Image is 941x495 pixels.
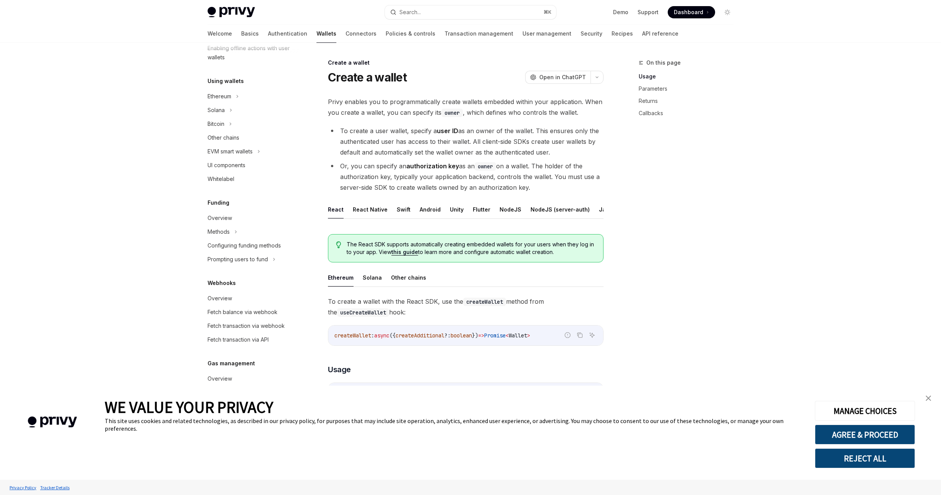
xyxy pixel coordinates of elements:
a: Wallets [316,24,336,43]
a: Policies & controls [386,24,435,43]
li: Or, you can specify an as an on a wallet. The holder of the authorization key, typically your app... [328,161,604,193]
div: Methods [208,227,230,236]
button: Unity [450,200,464,218]
a: Parameters [639,83,740,95]
a: Fetch balance via webhook [201,305,299,319]
a: Other chains [201,131,299,145]
span: Open in ChatGPT [539,73,586,81]
span: The React SDK supports automatically creating embedded wallets for your users when they log in to... [347,241,595,256]
button: Ask AI [587,330,597,340]
a: close banner [921,391,936,406]
a: Whitelabel [201,172,299,186]
button: AGREE & PROCEED [815,425,915,445]
div: Overview [208,374,232,383]
button: Java [599,200,612,218]
button: Report incorrect code [563,330,573,340]
span: => [478,332,484,339]
a: Security [581,24,602,43]
div: Bitcoin [208,119,224,129]
a: Fetch transaction via webhook [201,319,299,333]
span: : [371,332,374,339]
span: Promise [484,332,506,339]
li: To create a user wallet, specify a as an owner of the wallet. This ensures only the authenticated... [328,125,604,158]
span: ?: [445,332,451,339]
div: Overview [208,213,232,223]
span: ⌘ K [544,9,552,15]
span: async [374,332,389,339]
a: Recipes [612,24,633,43]
div: EVM smart wallets [208,147,253,156]
h5: Gas management [208,359,255,368]
a: Authentication [268,24,307,43]
span: Dashboard [674,8,703,16]
div: Search... [399,8,421,17]
a: this guide [391,249,418,256]
div: UI components [208,161,245,170]
img: light logo [208,7,255,18]
div: Overview [208,294,232,303]
div: Solana [208,106,225,115]
strong: user ID [437,127,458,135]
span: Privy enables you to programmatically create wallets embedded within your application. When you c... [328,96,604,118]
button: Solana [363,269,382,287]
code: createWallet [463,298,506,306]
a: Support [638,8,659,16]
button: Toggle dark mode [721,6,733,18]
button: NodeJS [500,200,521,218]
div: Configuring funding methods [208,241,281,250]
span: createAdditional [396,332,445,339]
span: createWallet [334,332,371,339]
code: owner [475,162,496,171]
code: useCreateWallet [337,308,389,317]
span: < [506,332,509,339]
span: boolean [451,332,472,339]
button: Other chains [391,269,426,287]
button: React Native [353,200,388,218]
button: Ethereum [328,269,354,287]
div: Fetch balance via webhook [208,308,277,317]
a: Overview [201,372,299,386]
div: Other chains [208,133,239,142]
span: }) [472,332,478,339]
span: ({ [389,332,396,339]
div: Whitelabel [208,174,234,184]
a: Callbacks [639,107,740,119]
div: Prompting users to fund [208,255,268,264]
button: NodeJS (server-auth) [531,200,590,218]
span: Wallet [509,332,527,339]
a: API reference [642,24,678,43]
a: Basics [241,24,259,43]
button: MANAGE CHOICES [815,401,915,421]
h5: Funding [208,198,229,207]
button: React [328,200,344,218]
a: Fetch transaction via API [201,333,299,347]
a: Connectors [346,24,376,43]
div: Ethereum [208,92,231,101]
button: Copy the contents from the code block [575,330,585,340]
strong: authorization key [406,162,459,170]
a: Configuring funding methods [201,239,299,252]
button: Open in ChatGPT [525,71,591,84]
span: WE VALUE YOUR PRIVACY [105,397,273,417]
a: Overview [201,291,299,305]
div: Fetch transaction via webhook [208,321,285,331]
img: company logo [11,405,93,439]
a: User management [522,24,571,43]
button: REJECT ALL [815,448,915,468]
div: Fetch transaction via API [208,335,269,344]
a: Welcome [208,24,232,43]
div: Create a wallet [328,59,604,67]
button: Search...⌘K [385,5,556,19]
a: Tracker Details [38,481,71,494]
span: > [527,332,530,339]
button: Swift [397,200,410,218]
a: Privacy Policy [8,481,38,494]
img: close banner [926,396,931,401]
span: Usage [328,364,351,375]
h1: Create a wallet [328,70,407,84]
button: Flutter [473,200,490,218]
a: Demo [613,8,628,16]
svg: Tip [336,241,341,248]
span: On this page [646,58,681,67]
h5: Webhooks [208,278,236,288]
